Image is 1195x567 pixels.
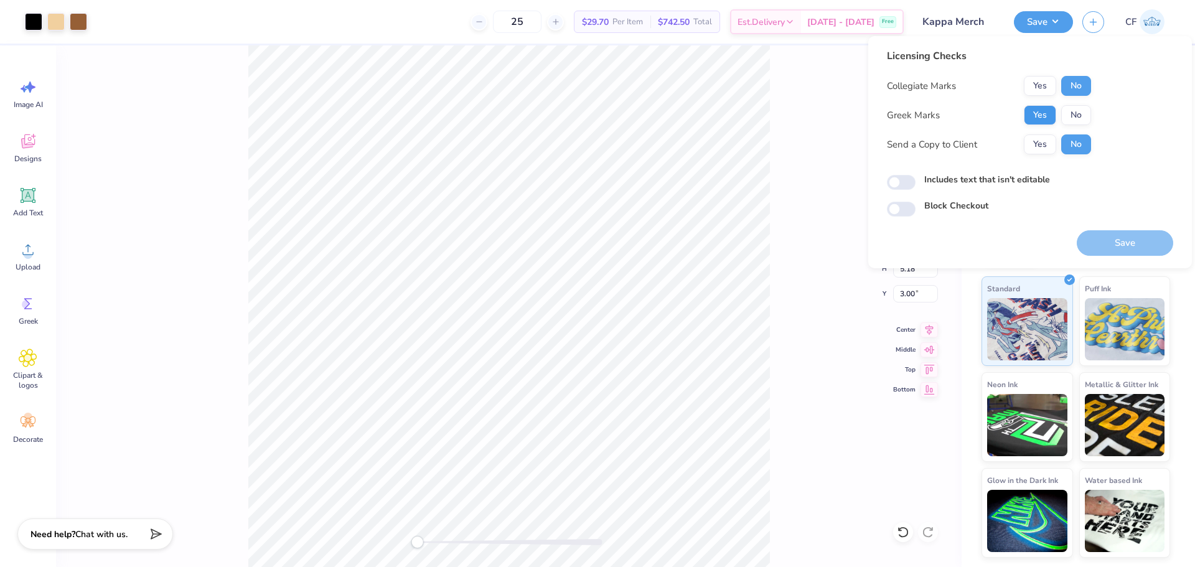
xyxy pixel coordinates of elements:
span: $29.70 [582,16,609,29]
input: – – [493,11,541,33]
span: Bottom [893,385,916,395]
span: Decorate [13,434,43,444]
span: Est. Delivery [738,16,785,29]
div: Send a Copy to Client [887,138,977,152]
img: Neon Ink [987,394,1067,456]
label: Block Checkout [924,199,988,212]
div: Licensing Checks [887,49,1091,63]
img: Puff Ink [1085,298,1165,360]
button: Yes [1024,76,1056,96]
span: Water based Ink [1085,474,1142,487]
button: Yes [1024,134,1056,154]
label: Includes text that isn't editable [924,173,1050,186]
button: Save [1014,11,1073,33]
span: Top [893,365,916,375]
span: Total [693,16,712,29]
span: Puff Ink [1085,282,1111,295]
span: CF [1125,15,1136,29]
img: Metallic & Glitter Ink [1085,394,1165,456]
span: Metallic & Glitter Ink [1085,378,1158,391]
span: Middle [893,345,916,355]
span: Image AI [14,100,43,110]
span: Upload [16,262,40,272]
span: Designs [14,154,42,164]
div: Collegiate Marks [887,79,956,93]
img: Glow in the Dark Ink [987,490,1067,552]
span: Chat with us. [75,528,128,540]
div: Accessibility label [411,536,423,548]
span: Glow in the Dark Ink [987,474,1058,487]
img: Standard [987,298,1067,360]
img: Water based Ink [1085,490,1165,552]
strong: Need help? [30,528,75,540]
span: [DATE] - [DATE] [807,16,874,29]
span: Add Text [13,208,43,218]
button: No [1061,76,1091,96]
input: Untitled Design [913,9,1005,34]
span: Neon Ink [987,378,1018,391]
button: Yes [1024,105,1056,125]
a: CF [1120,9,1170,34]
span: Per Item [612,16,643,29]
span: Center [893,325,916,335]
button: No [1061,134,1091,154]
div: Greek Marks [887,108,940,123]
img: Cholo Fernandez [1140,9,1165,34]
button: No [1061,105,1091,125]
span: Free [882,17,894,26]
span: Greek [19,316,38,326]
span: $742.50 [658,16,690,29]
span: Clipart & logos [7,370,49,390]
span: Standard [987,282,1020,295]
